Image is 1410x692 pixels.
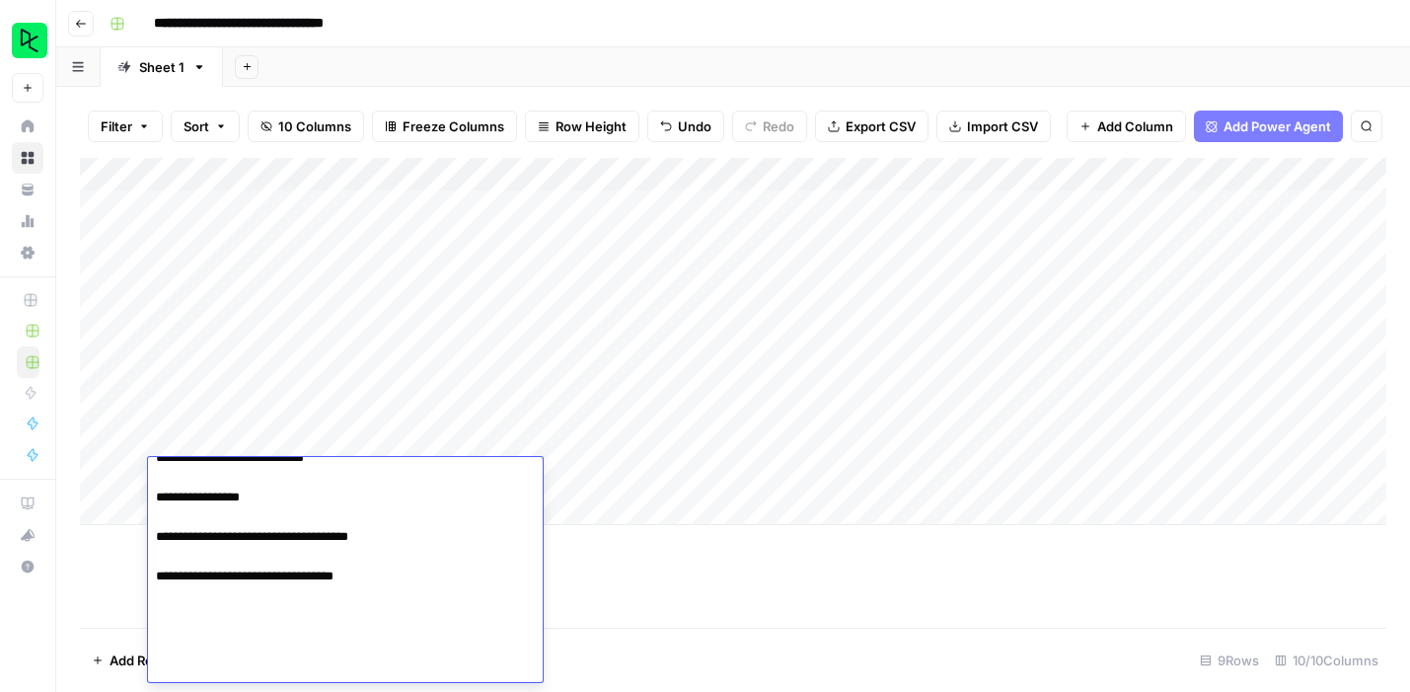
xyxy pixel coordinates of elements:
span: Import CSV [967,116,1038,136]
a: Settings [12,237,43,269]
a: Home [12,111,43,142]
span: Add Column [1097,116,1173,136]
span: Filter [101,116,132,136]
button: Help + Support [12,551,43,582]
a: Usage [12,205,43,237]
div: 9 Rows [1192,645,1267,676]
a: Browse [12,142,43,174]
button: Add Row [80,645,176,676]
div: Sheet 1 [139,57,185,77]
span: Add Power Agent [1224,116,1331,136]
span: Row Height [556,116,627,136]
button: Sort [171,111,240,142]
span: Sort [184,116,209,136]
span: Undo [678,116,711,136]
img: DataCamp Logo [12,23,47,58]
a: AirOps Academy [12,488,43,519]
div: 10/10 Columns [1267,645,1386,676]
span: 10 Columns [278,116,351,136]
button: Import CSV [936,111,1051,142]
button: Workspace: DataCamp [12,16,43,65]
button: Filter [88,111,163,142]
button: Redo [732,111,807,142]
button: Export CSV [815,111,928,142]
span: Export CSV [846,116,916,136]
div: What's new? [13,520,42,550]
button: Undo [647,111,724,142]
button: Freeze Columns [372,111,517,142]
button: Add Power Agent [1194,111,1343,142]
span: Redo [763,116,794,136]
button: Add Column [1067,111,1186,142]
a: Sheet 1 [101,47,223,87]
button: What's new? [12,519,43,551]
button: 10 Columns [248,111,364,142]
span: Add Row [110,651,164,670]
a: Your Data [12,174,43,205]
span: Freeze Columns [403,116,504,136]
button: Row Height [525,111,639,142]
